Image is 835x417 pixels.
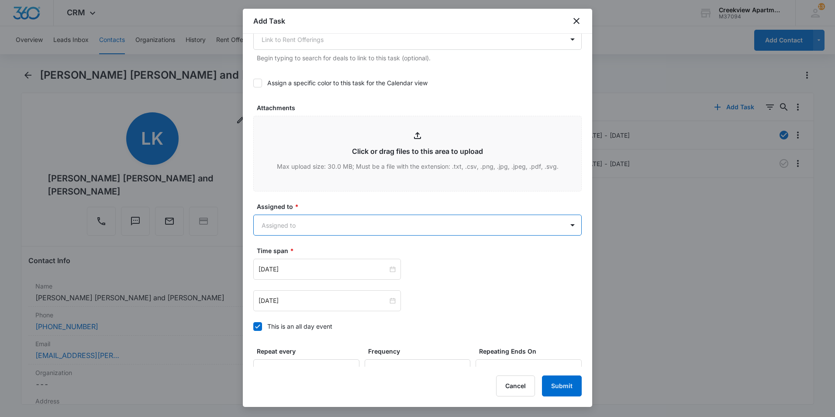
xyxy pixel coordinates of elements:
[259,296,388,306] input: Jan 31, 2023
[368,347,474,356] label: Frequency
[259,264,388,274] input: Jan 31, 2023
[496,375,535,396] button: Cancel
[542,375,582,396] button: Submit
[253,16,285,26] h1: Add Task
[257,53,582,63] p: Begin typing to search for deals to link to this task (optional).
[253,78,582,87] label: Assign a specific color to this task for the Calendar view
[257,246,585,255] label: Time span
[257,103,585,112] label: Attachments
[257,202,585,211] label: Assigned to
[571,16,582,26] button: close
[479,347,585,356] label: Repeating Ends On
[257,347,363,356] label: Repeat every
[253,359,359,380] input: Number
[481,365,569,375] input: Select date
[267,322,332,331] div: This is an all day event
